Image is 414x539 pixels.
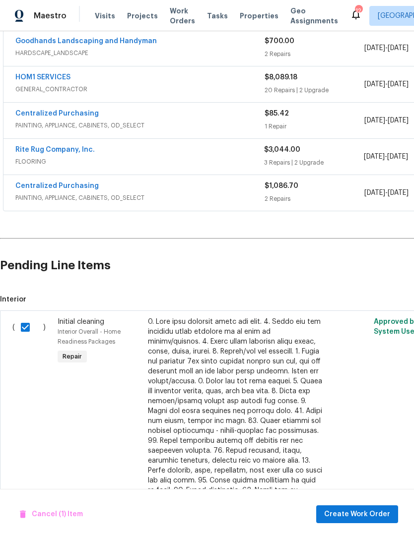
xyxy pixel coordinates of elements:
div: 3 Repairs | 2 Upgrade [264,158,363,168]
a: Centralized Purchasing [15,182,99,189]
a: HOM1 SERVICES [15,74,70,81]
span: HARDSCAPE_LANDSCAPE [15,48,265,58]
span: Cancel (1) Item [20,508,83,521]
div: 12 [355,6,362,16]
span: - [364,152,408,162]
span: Work Orders [170,6,195,26]
span: FLOORING [15,157,264,167]
span: [DATE] [364,189,385,196]
button: Create Work Order [316,505,398,524]
span: [DATE] [388,117,409,124]
span: Geo Assignments [290,6,338,26]
span: $700.00 [265,38,294,45]
div: 2 Repairs [265,49,364,59]
div: 1 Repair [265,121,364,131]
span: - [364,188,409,198]
span: $8,089.18 [265,74,297,81]
button: Cancel (1) Item [16,505,87,524]
span: [DATE] [364,45,385,52]
span: [DATE] [388,189,409,196]
span: [DATE] [387,153,408,160]
span: $1,086.70 [265,182,298,189]
span: Maestro [34,11,67,21]
span: PAINTING, APPLIANCE, CABINETS, OD_SELECT [15,120,265,130]
span: Projects [127,11,158,21]
span: Visits [95,11,115,21]
span: - [364,79,409,89]
div: 2 Repairs [265,194,364,204]
a: Goodhands Landscaping and Handyman [15,38,157,45]
a: Rite Rug Company, Inc. [15,146,95,153]
div: 20 Repairs | 2 Upgrade [265,85,364,95]
span: Initial cleaning [58,318,104,325]
span: $85.42 [265,110,289,117]
span: Create Work Order [324,508,390,521]
span: - [364,116,409,125]
span: Properties [240,11,278,21]
a: Centralized Purchasing [15,110,99,117]
span: Repair [59,352,86,361]
span: [DATE] [388,81,409,88]
span: GENERAL_CONTRACTOR [15,84,265,94]
span: [DATE] [388,45,409,52]
span: Tasks [207,12,228,19]
span: [DATE] [364,81,385,88]
span: PAINTING, APPLIANCE, CABINETS, OD_SELECT [15,193,265,203]
span: Interior Overall - Home Readiness Packages [58,329,121,345]
span: - [364,43,409,53]
span: [DATE] [364,153,385,160]
span: $3,044.00 [264,146,300,153]
span: [DATE] [364,117,385,124]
